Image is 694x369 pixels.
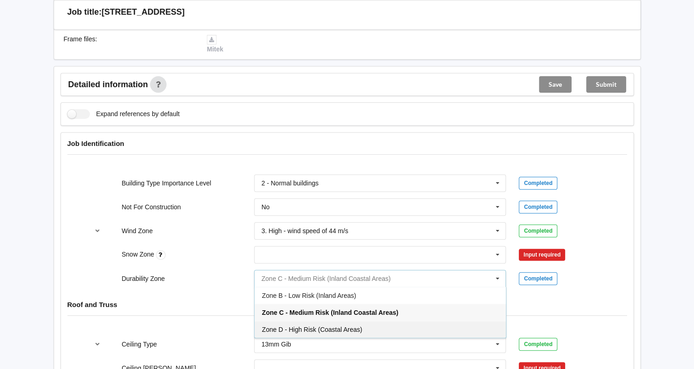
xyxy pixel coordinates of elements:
div: Completed [519,224,557,237]
div: Completed [519,177,557,190]
span: Zone B - Low Risk (Inland Areas) [262,292,356,299]
span: Zone D - High Risk (Coastal Areas) [262,326,362,333]
div: 13mm Gib [261,341,291,347]
div: 2 - Normal buildings [261,180,319,186]
span: Zone C - Medium Risk (Inland Coastal Areas) [262,309,398,316]
div: No [261,204,270,210]
label: Snow Zone [122,251,156,258]
div: 3. High - wind speed of 44 m/s [261,228,348,234]
span: Detailed information [68,80,148,89]
label: Building Type Importance Level [122,179,211,187]
div: Input required [519,249,565,261]
div: Completed [519,272,557,285]
h4: Job Identification [67,139,627,148]
label: Ceiling Type [122,341,157,348]
label: Not For Construction [122,203,181,211]
h3: Job title: [67,7,102,17]
div: Completed [519,201,557,213]
a: Mitek [207,35,223,53]
div: Completed [519,338,557,351]
h4: Roof and Truss [67,300,627,309]
label: Expand references by default [67,109,180,119]
label: Wind Zone [122,227,153,235]
label: Durability Zone [122,275,165,282]
button: reference-toggle [89,336,106,352]
div: Frame files : [57,34,201,54]
h3: [STREET_ADDRESS] [102,7,185,17]
button: reference-toggle [89,223,106,239]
